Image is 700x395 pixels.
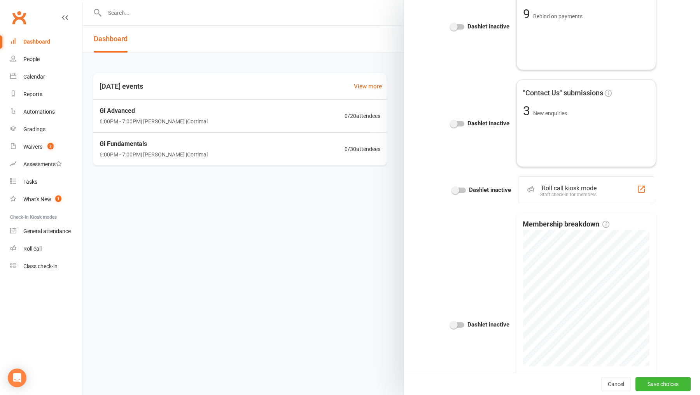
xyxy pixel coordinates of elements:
div: General attendance [23,228,71,234]
a: What's New1 [10,191,82,208]
a: Waivers 2 [10,138,82,156]
div: Assessments [23,161,62,167]
a: Class kiosk mode [10,258,82,275]
span: Behind on payments [533,13,583,19]
div: Calendar [23,74,45,80]
div: Staff check-in for members [540,192,597,197]
div: Automations [23,109,55,115]
strong: Dashlet inactive [467,320,509,329]
strong: Dashlet inactive [467,119,509,128]
div: Dashboard [23,39,50,45]
a: Roll call [10,240,82,258]
a: Tasks [10,173,82,191]
span: 3 [523,104,533,118]
span: 9 [523,7,533,21]
strong: Dashlet inactive [467,22,509,31]
div: Roll call kiosk mode [540,184,597,192]
a: General attendance kiosk mode [10,223,82,240]
button: Save choices [635,377,691,391]
div: Open Intercom Messenger [8,369,26,387]
a: Automations [10,103,82,121]
span: Membership breakdown [523,219,609,230]
div: People [23,56,40,62]
div: Reports [23,91,42,97]
a: Clubworx [9,8,29,27]
a: People [10,51,82,68]
a: Gradings [10,121,82,138]
div: Roll call [23,246,42,252]
div: Tasks [23,179,37,185]
a: Reports [10,86,82,103]
strong: Dashlet inactive [469,185,511,195]
div: Waivers [23,144,42,150]
span: 2 [47,143,54,149]
span: New enquiries [533,110,567,116]
a: Assessments [10,156,82,173]
span: 1 [55,195,61,202]
div: Class check-in [23,263,58,269]
a: Calendar [10,68,82,86]
a: Dashboard [10,33,82,51]
span: "Contact Us" submissions [523,88,603,99]
button: Cancel [601,377,631,391]
div: Gradings [23,126,45,132]
div: What's New [23,196,51,202]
